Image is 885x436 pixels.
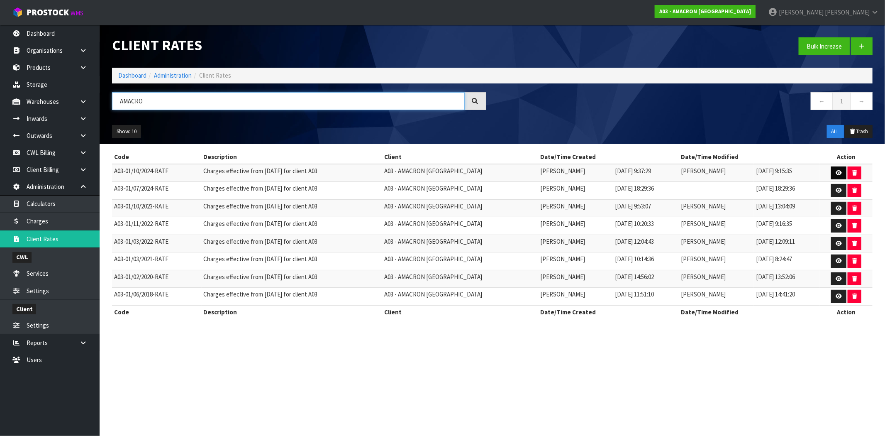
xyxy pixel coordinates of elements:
[202,199,383,217] td: Charges effective from [DATE] for client A03
[538,305,679,318] th: Date/Time Created
[202,182,383,200] td: Charges effective from [DATE] for client A03
[538,252,613,270] td: [PERSON_NAME]
[202,270,383,288] td: Charges effective from [DATE] for client A03
[754,252,820,270] td: [DATE] 8:24:47
[827,125,844,138] button: ALL
[202,217,383,235] td: Charges effective from [DATE] for client A03
[202,150,383,164] th: Description
[112,125,141,138] button: Show: 10
[384,273,482,281] span: A03 - AMACRON [GEOGRAPHIC_DATA]
[659,8,751,15] strong: A03 - AMACRON [GEOGRAPHIC_DATA]
[112,150,202,164] th: Code
[754,288,820,306] td: [DATE] 14:41:20
[754,270,820,288] td: [DATE] 13:52:06
[202,305,383,318] th: Description
[112,164,202,182] td: A03-01/10/2024-RATE
[112,199,202,217] td: A03-01/10/2023-RATE
[613,164,679,182] td: [DATE] 9:37:29
[538,288,613,306] td: [PERSON_NAME]
[679,164,754,182] td: [PERSON_NAME]
[384,220,482,228] span: A03 - AMACRON [GEOGRAPHIC_DATA]
[384,290,482,298] span: A03 - AMACRON [GEOGRAPHIC_DATA]
[679,288,754,306] td: [PERSON_NAME]
[199,71,231,79] span: Client Rates
[112,288,202,306] td: A03-01/06/2018-RATE
[112,305,202,318] th: Code
[384,255,482,263] span: A03 - AMACRON [GEOGRAPHIC_DATA]
[538,164,613,182] td: [PERSON_NAME]
[613,252,679,270] td: [DATE] 10:14:36
[754,217,820,235] td: [DATE] 9:16:35
[851,92,873,110] a: →
[679,305,820,318] th: Date/Time Modified
[679,235,754,252] td: [PERSON_NAME]
[754,235,820,252] td: [DATE] 12:09:11
[384,202,482,210] span: A03 - AMACRON [GEOGRAPHIC_DATA]
[12,7,23,17] img: cube-alt.png
[112,182,202,200] td: A03-01/07/2024-RATE
[12,252,32,262] span: CWL
[384,184,482,192] span: A03 - AMACRON [GEOGRAPHIC_DATA]
[679,252,754,270] td: [PERSON_NAME]
[12,304,36,314] span: Client
[845,125,873,138] button: Trash
[112,270,202,288] td: A03-01/02/2020-RATE
[820,305,873,318] th: Action
[538,199,613,217] td: [PERSON_NAME]
[679,270,754,288] td: [PERSON_NAME]
[799,37,850,55] button: Bulk Increase
[613,235,679,252] td: [DATE] 12:04:43
[613,288,679,306] td: [DATE] 11:51:10
[679,199,754,217] td: [PERSON_NAME]
[112,37,486,53] h1: Client Rates
[613,217,679,235] td: [DATE] 10:20:33
[832,92,851,110] a: 1
[112,217,202,235] td: A03-01/11/2022-RATE
[679,150,820,164] th: Date/Time Modified
[27,7,69,18] span: ProStock
[655,5,756,18] a: A03 - AMACRON [GEOGRAPHIC_DATA]
[538,270,613,288] td: [PERSON_NAME]
[811,92,833,110] a: ←
[538,217,613,235] td: [PERSON_NAME]
[382,150,538,164] th: Client
[754,182,820,200] td: [DATE] 18:29:36
[384,238,482,245] span: A03 - AMACRON [GEOGRAPHIC_DATA]
[112,92,465,110] input: Search client rates
[613,182,679,200] td: [DATE] 18:29:36
[820,150,873,164] th: Action
[779,8,824,16] span: [PERSON_NAME]
[538,235,613,252] td: [PERSON_NAME]
[754,199,820,217] td: [DATE] 13:04:09
[112,252,202,270] td: A03-01/03/2021-RATE
[382,305,538,318] th: Client
[112,235,202,252] td: A03-01/03/2022-RATE
[118,71,146,79] a: Dashboard
[538,182,613,200] td: [PERSON_NAME]
[202,288,383,306] td: Charges effective from [DATE] for client A03
[613,270,679,288] td: [DATE] 14:56:02
[71,9,83,17] small: WMS
[202,164,383,182] td: Charges effective from [DATE] for client A03
[679,217,754,235] td: [PERSON_NAME]
[384,167,482,175] span: A03 - AMACRON [GEOGRAPHIC_DATA]
[538,150,679,164] th: Date/Time Created
[154,71,192,79] a: Administration
[499,92,873,113] nav: Page navigation
[202,252,383,270] td: Charges effective from [DATE] for client A03
[754,164,820,182] td: [DATE] 9:15:35
[613,199,679,217] td: [DATE] 9:53:07
[202,235,383,252] td: Charges effective from [DATE] for client A03
[825,8,870,16] span: [PERSON_NAME]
